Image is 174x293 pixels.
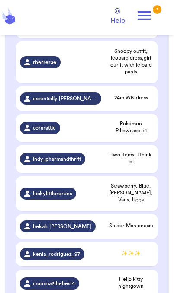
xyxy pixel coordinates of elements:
span: rherrerae [33,59,56,66]
span: Help [110,16,125,26]
span: Hello kitty nightgown [108,276,154,290]
span: ✨✨✨ [108,250,154,257]
span: indy_pharmandthrift [33,156,81,162]
span: Strawberry, Blue, [PERSON_NAME], Vans, Uggs [108,182,154,203]
a: Help [110,8,125,26]
span: Snoopy outfit, leopard dress,girl ourfit with leipard pants [108,48,154,75]
span: essentially.[PERSON_NAME] [33,95,97,102]
span: Pokémon Pillowcase [108,120,154,134]
span: mumma2thebest4 [33,280,75,287]
span: + 1 [142,128,147,133]
span: 24m WN dress [108,94,154,101]
span: kenia_rodriguez_97 [33,251,80,258]
span: Two items, I think lol [108,151,154,165]
span: bekah.[PERSON_NAME] [33,223,91,230]
span: corarattle [33,124,56,131]
div: 1 [153,5,161,14]
span: luckylittlereruns [33,190,72,197]
span: Spider-Man onesie [108,222,154,229]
